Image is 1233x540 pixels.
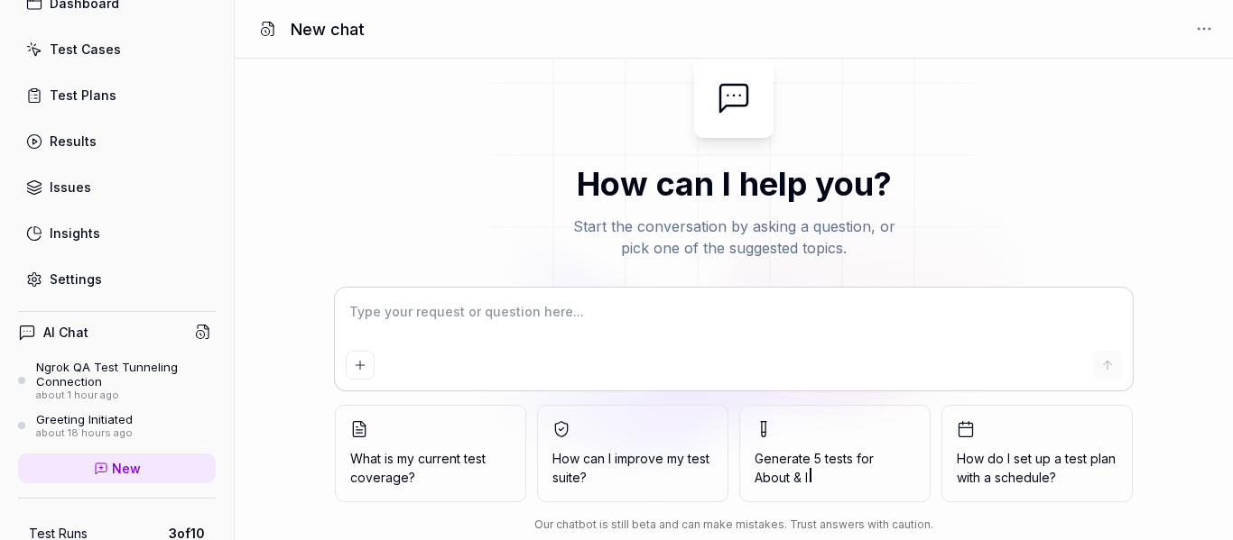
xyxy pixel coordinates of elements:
[18,124,216,159] a: Results
[537,405,728,502] button: How can I improve my test suite?
[335,517,1134,533] div: Our chatbot is still beta and can make mistakes. Trust answers with caution.
[18,261,216,297] a: Settings
[36,389,216,402] div: about 1 hour ago
[50,178,91,197] div: Issues
[50,86,116,105] div: Test Plans
[552,449,713,487] span: How can I improve my test suite?
[50,132,97,151] div: Results
[957,449,1117,487] span: How do I set up a test plan with a schedule?
[112,459,141,478] span: New
[18,169,216,205] a: Issues
[36,360,216,389] div: Ngrok QA Test Tunneling Connection
[18,453,216,483] a: New
[36,427,133,440] div: about 18 hours ago
[755,470,808,485] span: About & I
[18,32,216,67] a: Test Cases
[346,351,375,380] button: Add attachment
[18,215,216,251] a: Insights
[755,449,915,487] span: Generate 5 tests for
[43,323,88,342] h4: AI Chat
[335,405,526,502] button: What is my current test coverage?
[50,224,100,243] div: Insights
[50,40,121,59] div: Test Cases
[18,412,216,439] a: Greeting Initiatedabout 18 hours ago
[941,405,1133,502] button: How do I set up a test plan with a schedule?
[18,360,216,401] a: Ngrok QA Test Tunneling Connectionabout 1 hour ago
[350,449,511,487] span: What is my current test coverage?
[18,78,216,113] a: Test Plans
[291,17,365,41] h1: New chat
[50,270,102,288] div: Settings
[739,405,931,502] button: Generate 5 tests forAbout & I
[36,412,133,426] div: Greeting Initiated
